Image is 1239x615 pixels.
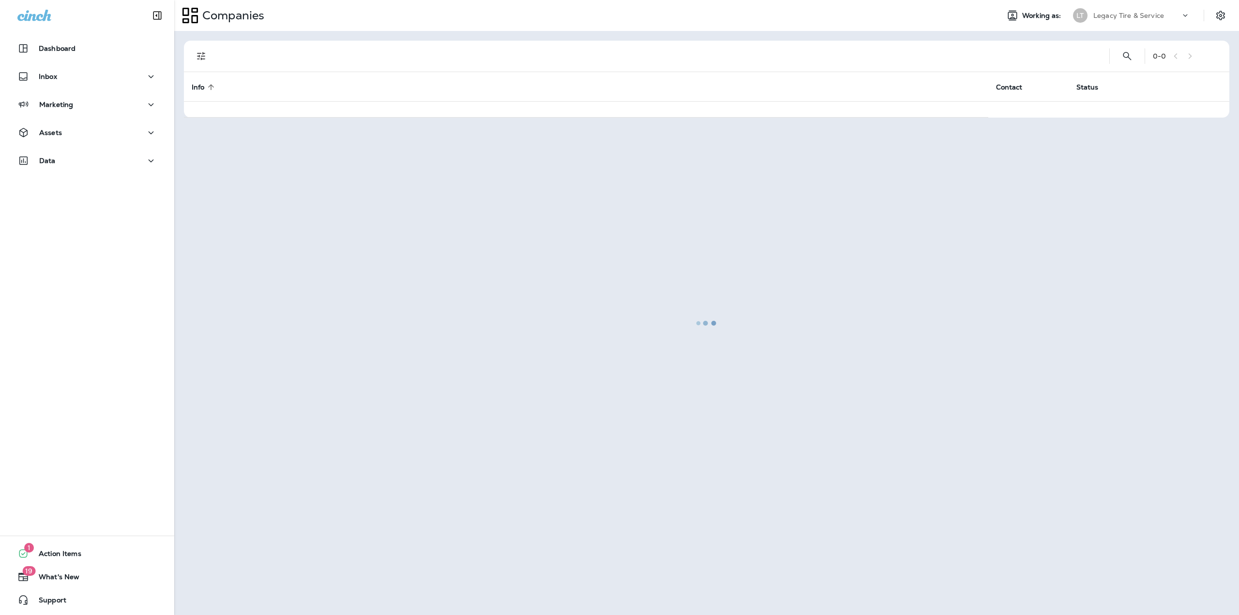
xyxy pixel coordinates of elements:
[10,590,165,610] button: Support
[10,95,165,114] button: Marketing
[39,45,76,52] p: Dashboard
[10,123,165,142] button: Assets
[10,39,165,58] button: Dashboard
[29,550,81,561] span: Action Items
[39,101,73,108] p: Marketing
[198,8,264,23] p: Companies
[1073,8,1088,23] div: LT
[1093,12,1164,19] p: Legacy Tire & Service
[10,151,165,170] button: Data
[29,573,79,585] span: What's New
[1022,12,1063,20] span: Working as:
[10,67,165,86] button: Inbox
[39,157,56,165] p: Data
[144,6,171,25] button: Collapse Sidebar
[10,544,165,563] button: 1Action Items
[24,543,34,553] span: 1
[29,596,66,608] span: Support
[22,566,35,576] span: 19
[39,73,57,80] p: Inbox
[10,567,165,586] button: 19What's New
[1212,7,1229,24] button: Settings
[39,129,62,136] p: Assets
